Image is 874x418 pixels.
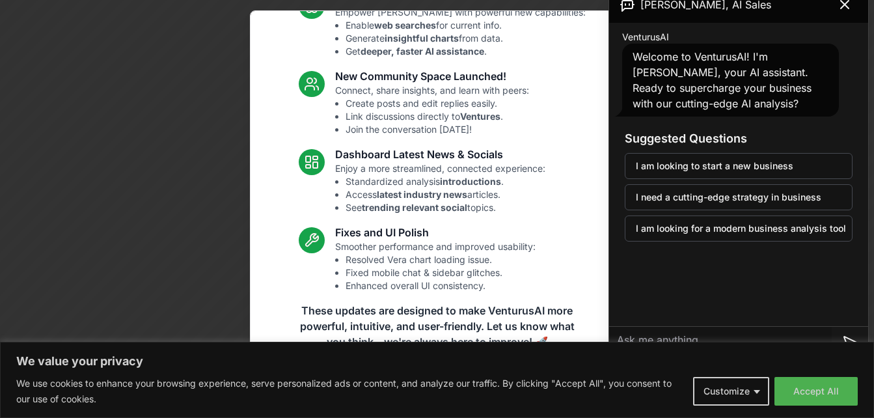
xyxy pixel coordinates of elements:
[335,240,536,292] p: Smoother performance and improved usability:
[335,6,586,58] p: Empower [PERSON_NAME] with powerful new capabilities:
[346,32,586,45] li: Generate from data.
[346,175,545,188] li: Standardized analysis .
[460,111,500,122] strong: Ventures
[377,189,467,200] strong: latest industry news
[385,33,459,44] strong: insightful charts
[361,46,484,57] strong: deeper, faster AI assistance
[440,176,501,187] strong: introductions
[335,146,545,162] h3: Dashboard Latest News & Socials
[292,303,583,350] p: These updates are designed to make VenturusAI more powerful, intuitive, and user-friendly. Let us...
[346,97,529,110] li: Create posts and edit replies easily.
[346,123,529,136] li: Join the conversation [DATE]!
[346,201,545,214] li: See topics.
[335,84,529,136] p: Connect, share insights, and learn with peers:
[346,253,536,266] li: Resolved Vera chart loading issue.
[362,202,467,213] strong: trending relevant social
[335,225,536,240] h3: Fixes and UI Polish
[346,19,586,32] li: Enable for current info.
[335,162,545,214] p: Enjoy a more streamlined, connected experience:
[340,365,535,391] a: Read the full announcement on our blog!
[346,279,536,292] li: Enhanced overall UI consistency.
[346,45,586,58] li: Get .
[335,68,529,84] h3: New Community Space Launched!
[346,266,536,279] li: Fixed mobile chat & sidebar glitches.
[374,20,436,31] strong: web searches
[346,188,545,201] li: Access articles.
[346,110,529,123] li: Link discussions directly to .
